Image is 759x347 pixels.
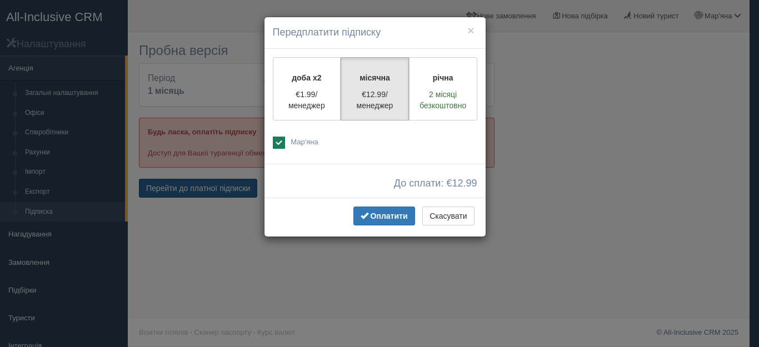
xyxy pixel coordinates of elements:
[422,207,474,225] button: Скасувати
[353,207,415,225] button: Оплатити
[291,138,318,146] span: Мар'яна
[467,24,474,36] button: ×
[280,72,334,83] p: доба x2
[348,89,402,111] p: €12.99/менеджер
[280,89,334,111] p: €1.99/менеджер
[416,72,470,83] p: річна
[273,26,477,40] h4: Передплатити підписку
[416,89,470,111] p: 2 місяці безкоштовно
[371,212,408,220] span: Оплатити
[348,72,402,83] p: місячна
[394,178,477,189] span: До сплати: €
[452,178,477,189] span: 12.99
